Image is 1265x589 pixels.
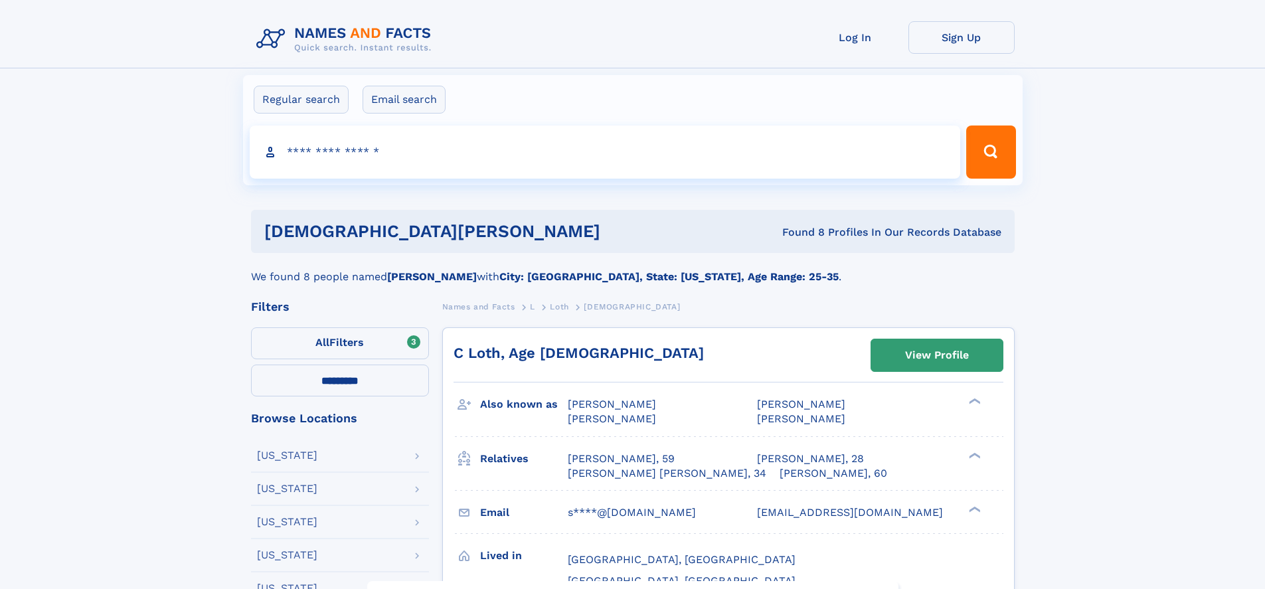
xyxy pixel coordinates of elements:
a: [PERSON_NAME], 59 [568,452,675,466]
h3: Relatives [480,448,568,470]
b: [PERSON_NAME] [387,270,477,283]
b: City: [GEOGRAPHIC_DATA], State: [US_STATE], Age Range: 25-35 [499,270,839,283]
img: Logo Names and Facts [251,21,442,57]
label: Email search [363,86,446,114]
label: Regular search [254,86,349,114]
div: [US_STATE] [257,517,317,527]
h3: Email [480,501,568,524]
a: Names and Facts [442,298,515,315]
div: Filters [251,301,429,313]
span: L [530,302,535,311]
h1: [DEMOGRAPHIC_DATA][PERSON_NAME] [264,223,691,240]
span: [GEOGRAPHIC_DATA], [GEOGRAPHIC_DATA] [568,553,796,566]
div: [US_STATE] [257,550,317,560]
span: [DEMOGRAPHIC_DATA] [584,302,680,311]
div: View Profile [905,340,969,371]
div: ❯ [966,397,981,406]
span: All [315,336,329,349]
a: [PERSON_NAME], 28 [757,452,864,466]
h3: Lived in [480,545,568,567]
label: Filters [251,327,429,359]
span: [PERSON_NAME] [757,412,845,425]
a: C Loth, Age [DEMOGRAPHIC_DATA] [454,345,704,361]
a: Sign Up [908,21,1015,54]
span: [PERSON_NAME] [568,398,656,410]
div: ❯ [966,505,981,513]
div: We found 8 people named with . [251,253,1015,285]
span: Loth [550,302,568,311]
span: [EMAIL_ADDRESS][DOMAIN_NAME] [757,506,943,519]
div: [US_STATE] [257,483,317,494]
div: ❯ [966,451,981,460]
a: [PERSON_NAME] [PERSON_NAME], 34 [568,466,766,481]
a: View Profile [871,339,1003,371]
a: [PERSON_NAME], 60 [780,466,887,481]
div: [US_STATE] [257,450,317,461]
h3: Also known as [480,393,568,416]
span: [PERSON_NAME] [568,412,656,425]
div: Browse Locations [251,412,429,424]
span: [GEOGRAPHIC_DATA], [GEOGRAPHIC_DATA] [568,574,796,587]
a: Log In [802,21,908,54]
input: search input [250,126,961,179]
span: [PERSON_NAME] [757,398,845,410]
div: Found 8 Profiles In Our Records Database [691,225,1001,240]
button: Search Button [966,126,1015,179]
a: L [530,298,535,315]
a: Loth [550,298,568,315]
